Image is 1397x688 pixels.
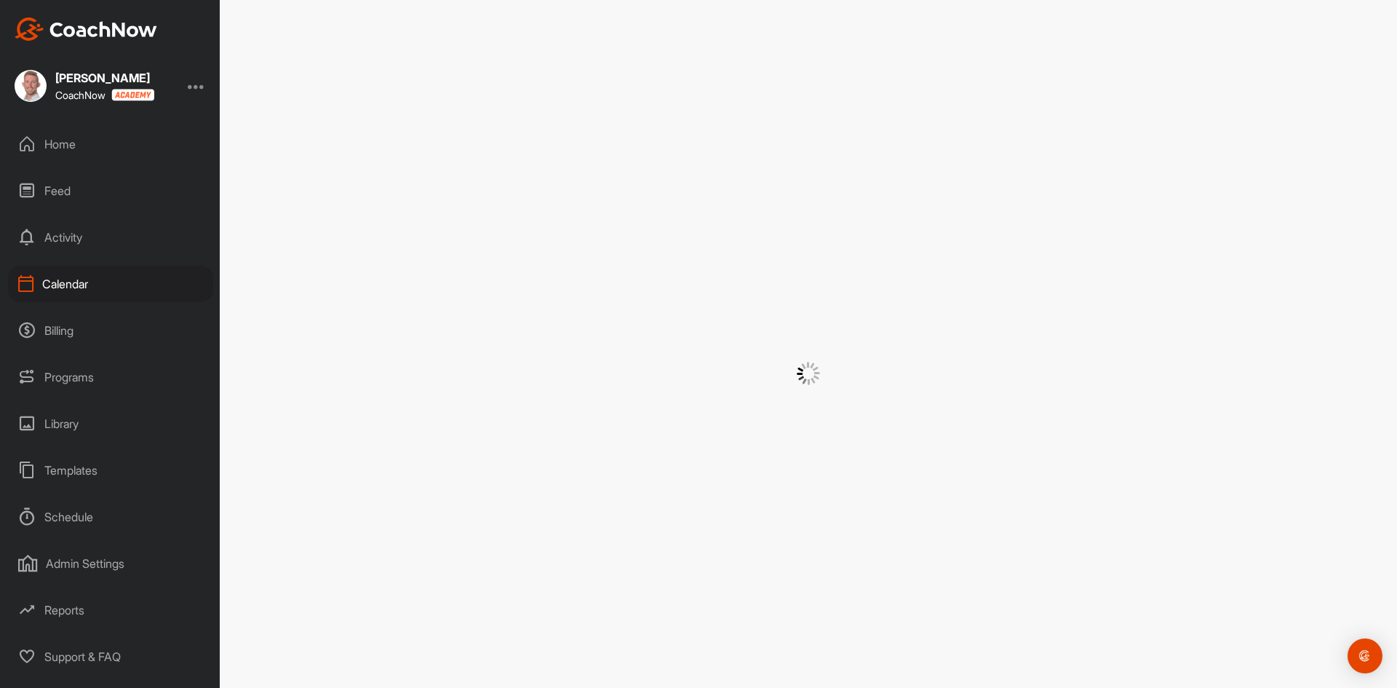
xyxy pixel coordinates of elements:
[8,266,213,302] div: Calendar
[8,406,213,442] div: Library
[797,362,820,385] img: G6gVgL6ErOh57ABN0eRmCEwV0I4iEi4d8EwaPGI0tHgoAbU4EAHFLEQAh+QQFCgALACwIAA4AGAASAAAEbHDJSesaOCdk+8xg...
[15,17,157,41] img: CoachNow
[8,545,213,582] div: Admin Settings
[55,72,154,84] div: [PERSON_NAME]
[8,638,213,675] div: Support & FAQ
[8,312,213,349] div: Billing
[111,89,154,101] img: CoachNow acadmey
[8,452,213,489] div: Templates
[8,219,213,256] div: Activity
[8,359,213,395] div: Programs
[1348,638,1382,673] div: Open Intercom Messenger
[8,173,213,209] div: Feed
[15,70,47,102] img: square_105326042753a73622d7c91f93191a46.jpg
[8,126,213,162] div: Home
[55,89,154,101] div: CoachNow
[8,592,213,628] div: Reports
[8,499,213,535] div: Schedule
